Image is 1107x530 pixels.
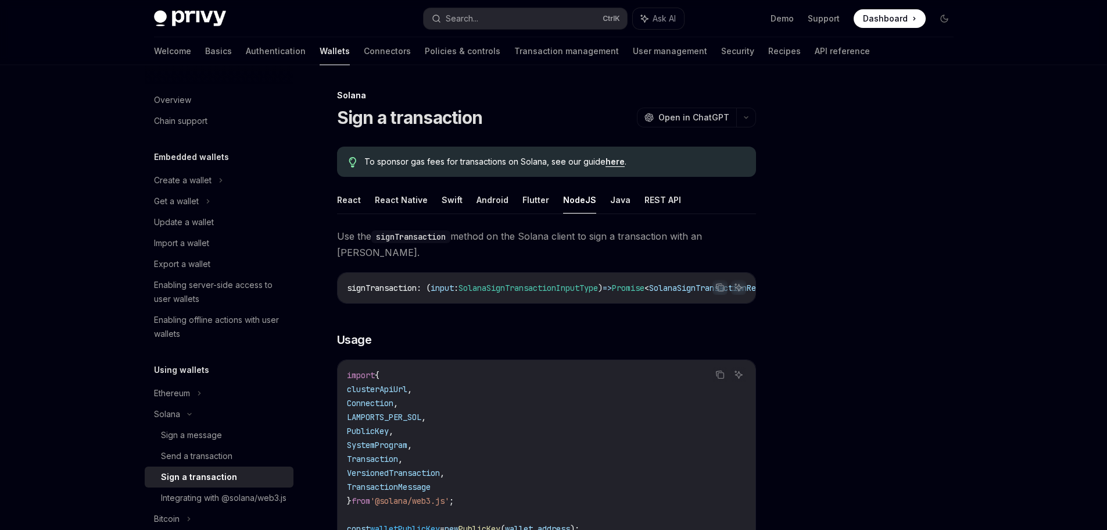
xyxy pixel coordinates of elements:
[161,470,237,484] div: Sign a transaction
[154,257,210,271] div: Export a wallet
[731,280,746,295] button: Ask AI
[337,332,372,348] span: Usage
[603,14,620,23] span: Ctrl K
[154,386,190,400] div: Ethereum
[205,37,232,65] a: Basics
[154,278,286,306] div: Enabling server-side access to user wallets
[815,37,870,65] a: API reference
[145,111,293,131] a: Chain support
[393,398,398,408] span: ,
[347,283,417,293] span: signTransaction
[771,13,794,24] a: Demo
[154,407,180,421] div: Solana
[154,313,286,341] div: Enabling offline actions with user wallets
[449,496,454,506] span: ;
[347,412,421,422] span: LAMPORTS_PER_SOL
[431,283,454,293] span: input
[407,440,412,450] span: ,
[145,467,293,488] a: Sign a transaction
[347,398,393,408] span: Connection
[375,370,379,380] span: {
[712,367,728,382] button: Copy the contents from the code block
[935,9,954,28] button: Toggle dark mode
[637,108,736,127] button: Open in ChatGPT
[563,186,596,214] button: NodeJS
[145,212,293,233] a: Update a wallet
[145,446,293,467] a: Send a transaction
[364,156,744,168] span: To sponsor gas fees for transactions on Solana, see our guide .
[347,482,431,492] span: TransactionMessage
[154,194,199,208] div: Get a wallet
[347,384,407,394] span: clusterApiUrl
[598,283,603,293] span: )
[347,426,389,436] span: PublicKey
[417,283,431,293] span: : (
[610,186,630,214] button: Java
[145,233,293,254] a: Import a wallet
[371,230,450,243] code: signTransaction
[522,186,549,214] button: Flutter
[442,186,463,214] button: Swift
[514,37,619,65] a: Transaction management
[337,90,756,101] div: Solana
[606,156,625,167] a: here
[446,12,478,26] div: Search...
[407,384,412,394] span: ,
[863,13,908,24] span: Dashboard
[145,90,293,111] a: Overview
[154,512,180,526] div: Bitcoin
[154,93,191,107] div: Overview
[389,426,393,436] span: ,
[633,37,707,65] a: User management
[145,425,293,446] a: Sign a message
[145,254,293,275] a: Export a wallet
[154,173,212,187] div: Create a wallet
[347,496,352,506] span: }
[477,186,508,214] button: Android
[154,150,229,164] h5: Embedded wallets
[458,283,598,293] span: SolanaSignTransactionInputType
[712,280,728,295] button: Copy the contents from the code block
[370,496,449,506] span: '@solana/web3.js'
[731,367,746,382] button: Ask AI
[854,9,926,28] a: Dashboard
[347,440,407,450] span: SystemProgram
[808,13,840,24] a: Support
[347,370,375,380] span: import
[154,236,209,250] div: Import a wallet
[633,8,684,29] button: Ask AI
[375,186,428,214] button: React Native
[424,8,627,29] button: Search...CtrlK
[154,37,191,65] a: Welcome
[644,186,681,214] button: REST API
[337,107,483,128] h1: Sign a transaction
[154,10,226,27] img: dark logo
[364,37,411,65] a: Connectors
[644,283,649,293] span: <
[347,468,440,478] span: VersionedTransaction
[425,37,500,65] a: Policies & controls
[161,428,222,442] div: Sign a message
[320,37,350,65] a: Wallets
[603,283,612,293] span: =>
[145,275,293,310] a: Enabling server-side access to user wallets
[768,37,801,65] a: Recipes
[649,283,803,293] span: SolanaSignTransactionResponseType
[352,496,370,506] span: from
[440,468,445,478] span: ,
[421,412,426,422] span: ,
[161,491,286,505] div: Integrating with @solana/web3.js
[161,449,232,463] div: Send a transaction
[398,454,403,464] span: ,
[154,215,214,229] div: Update a wallet
[337,186,361,214] button: React
[612,283,644,293] span: Promise
[721,37,754,65] a: Security
[337,228,756,261] span: Use the method on the Solana client to sign a transaction with an [PERSON_NAME].
[653,13,676,24] span: Ask AI
[246,37,306,65] a: Authentication
[145,310,293,344] a: Enabling offline actions with user wallets
[454,283,458,293] span: :
[154,363,209,377] h5: Using wallets
[658,112,729,123] span: Open in ChatGPT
